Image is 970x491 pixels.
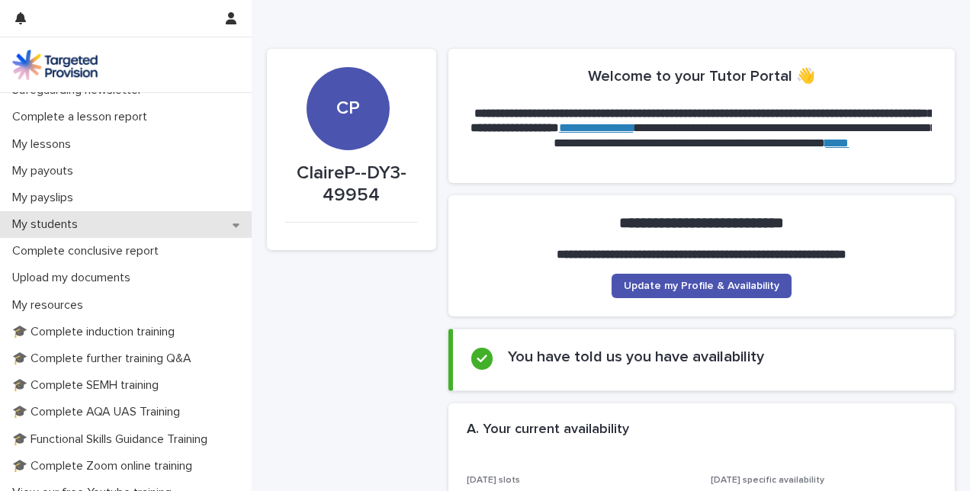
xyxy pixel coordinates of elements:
[711,476,824,485] span: [DATE] specific availability
[6,459,204,473] p: 🎓 Complete Zoom online training
[624,281,779,291] span: Update my Profile & Availability
[285,162,418,207] p: ClaireP--DY3-49954
[6,164,85,178] p: My payouts
[467,476,520,485] span: [DATE] slots
[6,137,83,152] p: My lessons
[612,274,792,298] a: Update my Profile & Availability
[6,351,204,366] p: 🎓 Complete further training Q&A
[6,217,90,232] p: My students
[6,325,187,339] p: 🎓 Complete induction training
[307,14,390,120] div: CP
[6,110,159,124] p: Complete a lesson report
[6,271,143,285] p: Upload my documents
[508,348,764,366] h2: You have told us you have availability
[6,244,171,258] p: Complete conclusive report
[6,378,171,393] p: 🎓 Complete SEMH training
[588,67,815,85] h2: Welcome to your Tutor Portal 👋
[6,298,95,313] p: My resources
[6,405,192,419] p: 🎓 Complete AQA UAS Training
[467,422,629,438] h2: A. Your current availability
[6,191,85,205] p: My payslips
[6,432,220,447] p: 🎓 Functional Skills Guidance Training
[12,50,98,80] img: M5nRWzHhSzIhMunXDL62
